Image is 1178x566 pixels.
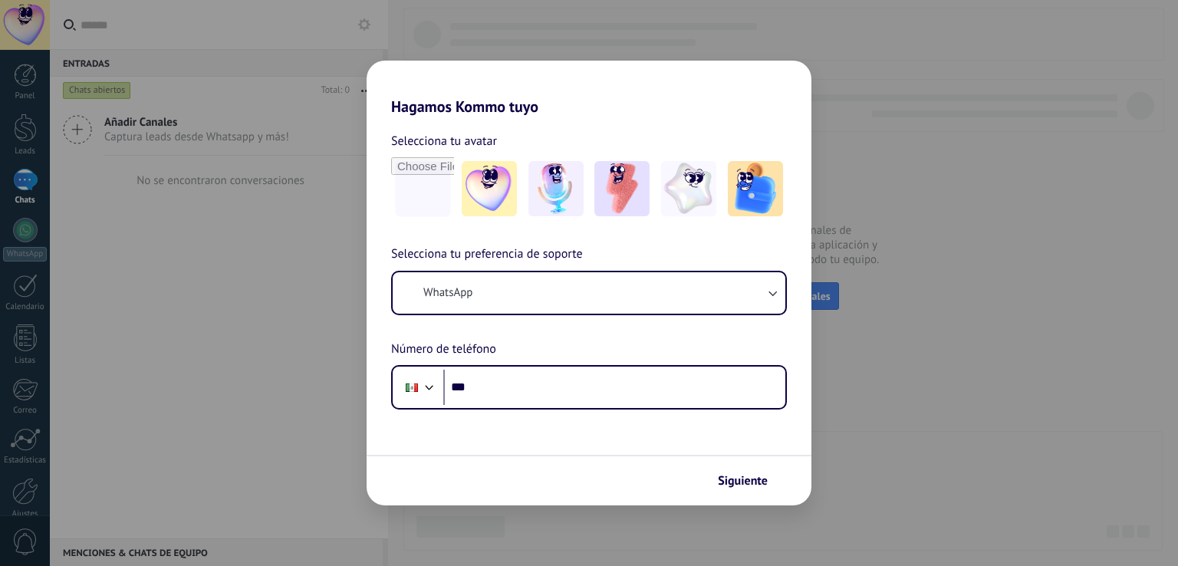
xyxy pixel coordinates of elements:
[391,131,497,151] span: Selecciona tu avatar
[711,468,788,494] button: Siguiente
[462,161,517,216] img: -1.jpeg
[367,61,811,116] h2: Hagamos Kommo tuyo
[391,245,583,265] span: Selecciona tu preferencia de soporte
[718,476,768,486] span: Siguiente
[594,161,650,216] img: -3.jpeg
[391,340,496,360] span: Número de teléfono
[397,371,426,403] div: Mexico: + 52
[423,285,472,301] span: WhatsApp
[393,272,785,314] button: WhatsApp
[661,161,716,216] img: -4.jpeg
[728,161,783,216] img: -5.jpeg
[528,161,584,216] img: -2.jpeg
